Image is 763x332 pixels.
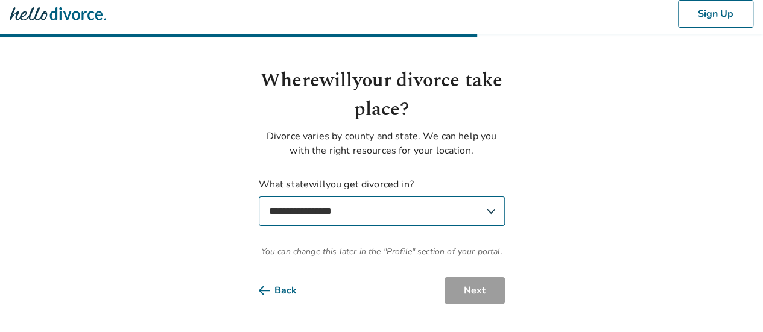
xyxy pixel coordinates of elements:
[259,177,505,226] label: What state will you get divorced in?
[259,196,505,226] select: What statewillyou get divorced in?
[259,66,505,124] h1: Where will your divorce take place?
[259,277,316,304] button: Back
[259,245,505,258] span: You can change this later in the "Profile" section of your portal.
[445,277,505,304] button: Next
[703,274,763,332] iframe: Chat Widget
[10,2,106,26] img: Hello Divorce Logo
[259,129,505,158] p: Divorce varies by county and state. We can help you with the right resources for your location.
